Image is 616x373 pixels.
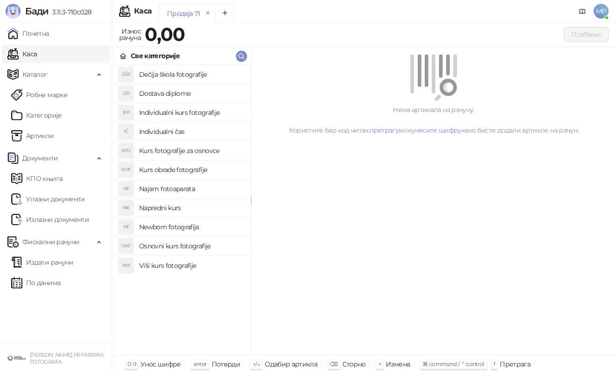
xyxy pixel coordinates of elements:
[119,220,134,234] div: NF
[119,162,134,177] div: KOF
[11,190,85,208] a: Ulazni dokumentiУлазни документи
[378,360,381,367] span: +
[7,45,37,63] a: Каса
[411,126,462,134] a: унесите шифру
[594,4,609,19] span: MP
[119,105,134,120] div: IKF
[139,143,243,158] h4: Kurs fotografije za osnovce
[564,27,609,42] button: Плаћање
[119,239,134,253] div: OKF
[262,105,605,135] div: Нема артикала на рачуну. Користите бар код читач, или како бисте додали артикле на рачун.
[386,358,410,370] div: Измена
[119,124,134,139] div: IČ
[330,360,337,367] span: ⌫
[11,273,60,292] a: По данима
[215,4,234,22] button: Add tab
[119,181,134,196] div: NF
[119,200,134,215] div: NK
[11,106,62,125] a: Категорије
[265,358,317,370] div: Одабир артикла
[11,127,54,145] a: ArtikliАртикли
[22,65,47,84] span: Каталог
[11,169,62,188] a: KPO knjigaКПО књига
[127,360,136,367] span: 0-9
[139,162,243,177] h4: Kurs obrade fotografije
[11,210,89,229] a: Излазни документи
[48,8,91,16] span: 3.11.3-710c028
[119,86,134,101] div: DD
[117,25,143,44] div: Износ рачуна
[141,358,181,370] div: Унос шифре
[119,143,134,158] div: KFO
[11,253,74,272] a: Издати рачуни
[112,65,251,355] div: grid
[253,360,260,367] span: ↑/↓
[139,181,243,196] h4: Najam fotoaparata
[369,126,399,134] a: претрагу
[202,9,214,17] button: remove
[7,349,26,367] img: 64x64-companyLogo-38624034-993d-4b3e-9699-b297fbaf4d83.png
[575,4,590,19] a: Документација
[7,24,49,43] a: Почетна
[194,360,207,367] span: enter
[131,51,180,61] div: Све категорије
[134,7,152,15] div: Каса
[119,67,134,82] div: DŠF
[6,4,20,19] img: Logo
[22,233,79,251] span: Фискални рачуни
[139,67,243,82] h4: Dečija škola fotografije
[342,358,366,370] div: Сторно
[167,8,200,19] div: Продаја 71
[212,358,241,370] div: Потврди
[145,23,185,46] strong: 0,00
[139,258,243,273] h4: Viši kurs fotografije
[11,86,67,104] a: Робне марке
[139,200,243,215] h4: Napredni kurs
[139,105,243,120] h4: Individualni kurs fotografije
[494,360,495,367] span: f
[139,239,243,253] h4: Osnovni kurs fotografije
[500,358,530,370] div: Претрага
[22,149,58,167] span: Документи
[119,258,134,273] div: VKF
[139,220,243,234] h4: Newborn fotografija
[422,360,484,367] span: ⌘ command / ⌃ control
[30,352,104,365] small: [PERSON_NAME] PR FABRIKA FOTOGRAFA
[25,6,48,17] span: Бади
[139,124,243,139] h4: Individualni čas
[139,86,243,101] h4: Dostava diplome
